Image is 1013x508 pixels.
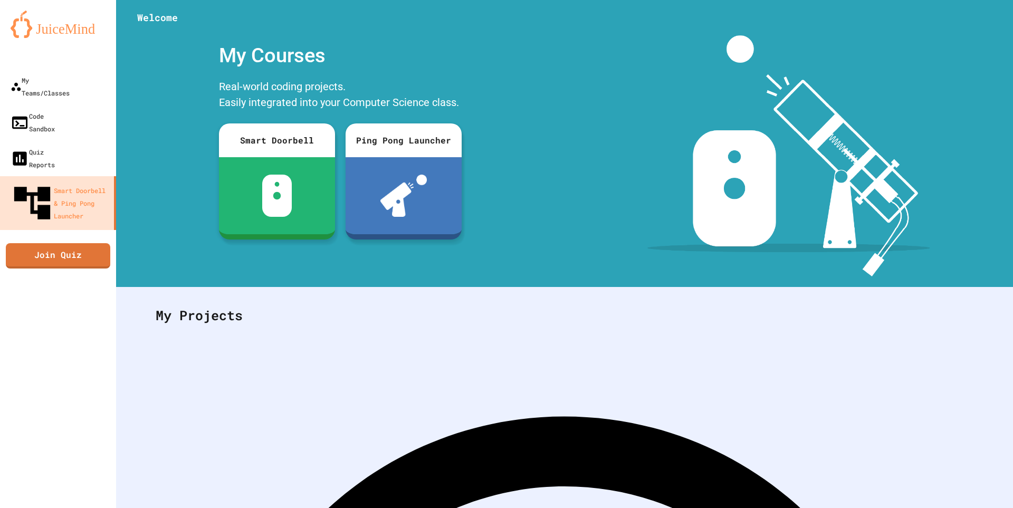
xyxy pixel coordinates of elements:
div: My Projects [145,295,984,336]
div: Code Sandbox [11,110,55,135]
div: Real-world coding projects. Easily integrated into your Computer Science class. [214,76,467,116]
div: My Teams/Classes [11,74,70,99]
img: ppl-with-ball.png [380,175,427,217]
div: Quiz Reports [11,146,55,171]
img: logo-orange.svg [11,11,106,38]
div: Ping Pong Launcher [346,123,462,157]
div: My Courses [214,35,467,76]
a: Join Quiz [6,243,110,269]
div: Smart Doorbell [219,123,335,157]
img: banner-image-my-projects.png [647,35,930,276]
div: Smart Doorbell & Ping Pong Launcher [11,181,110,225]
img: sdb-white.svg [262,175,292,217]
